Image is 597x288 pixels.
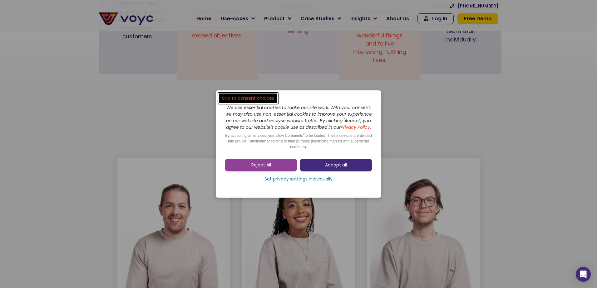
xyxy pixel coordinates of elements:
[225,133,372,149] span: By accepting all services, you allow Comments to be loaded. These services are divided into group...
[264,176,333,182] span: Set privacy settings individually
[265,138,266,141] sup: 2
[225,159,297,171] a: Reject All
[341,124,370,130] a: Privacy Policy
[225,104,372,130] i: We use essential cookies to make our site work. With your consent, we may also use non-essential ...
[325,162,347,168] span: Accept all
[300,159,372,171] a: Accept all
[225,175,372,184] a: Set privacy settings individually
[303,132,305,136] sup: 2
[219,94,277,103] a: Skip to consent choices
[251,162,271,168] span: Reject All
